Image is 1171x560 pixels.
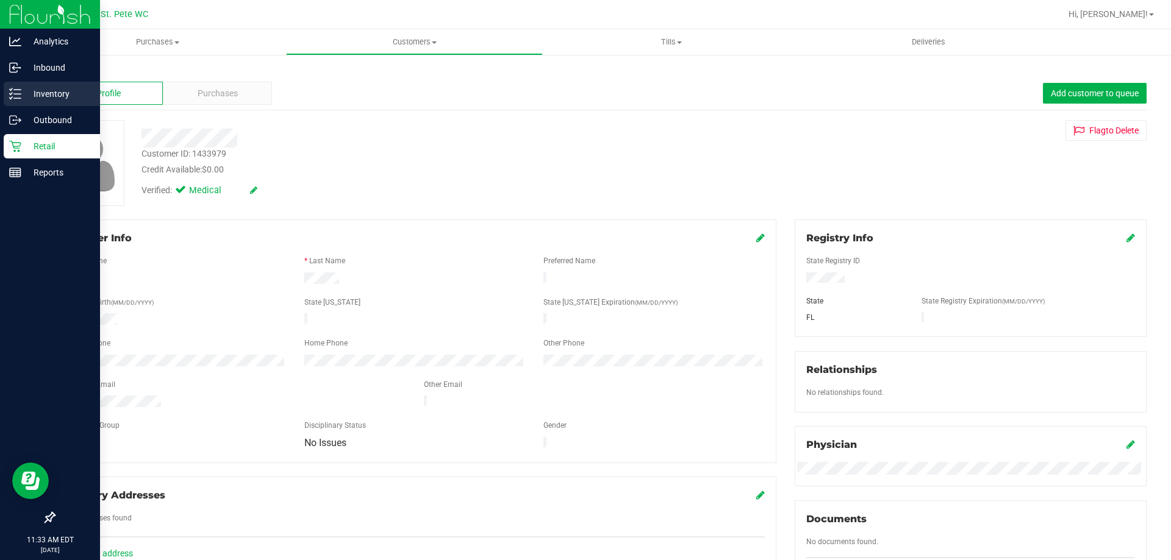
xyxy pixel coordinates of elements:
label: State [US_STATE] Expiration [543,297,678,308]
div: Customer ID: 1433979 [141,147,226,160]
p: Analytics [21,34,95,49]
span: No Issues [304,437,346,448]
label: State [US_STATE] [304,297,360,308]
a: Deliveries [800,29,1057,55]
span: Medical [189,184,238,197]
span: Hi, [PERSON_NAME]! [1069,9,1148,19]
button: Add customer to queue [1043,83,1147,104]
label: State Registry ID [806,255,860,266]
label: Other Phone [543,338,584,349]
span: Purchases [29,37,286,48]
label: Last Name [309,255,345,266]
p: 11:33 AM EDT [5,534,95,545]
label: Home Phone [304,338,348,349]
label: Date of Birth [70,297,154,308]
span: (MM/DD/YYYY) [635,299,678,306]
span: Deliveries [895,37,962,48]
span: Relationships [806,364,877,375]
inline-svg: Analytics [9,35,21,48]
label: Other Email [424,379,462,390]
label: State Registry Expiration [922,296,1045,307]
span: Physician [806,439,857,450]
span: $0.00 [202,165,224,174]
p: [DATE] [5,545,95,555]
p: Retail [21,139,95,154]
inline-svg: Retail [9,140,21,152]
inline-svg: Inventory [9,88,21,100]
span: Documents [806,513,867,525]
label: Gender [543,420,567,431]
p: Inbound [21,60,95,75]
label: No relationships found. [806,387,884,398]
p: Outbound [21,113,95,127]
button: Flagto Delete [1065,120,1147,141]
div: Verified: [141,184,257,197]
inline-svg: Inbound [9,62,21,74]
inline-svg: Reports [9,166,21,179]
a: Customers [286,29,543,55]
span: Registry Info [806,232,873,244]
p: Reports [21,165,95,180]
label: Disciplinary Status [304,420,366,431]
inline-svg: Outbound [9,114,21,126]
label: Preferred Name [543,255,595,266]
a: Tills [543,29,800,55]
span: St. Pete WC [101,9,148,19]
span: (MM/DD/YYYY) [111,299,154,306]
div: State [797,296,913,307]
a: Purchases [29,29,286,55]
div: Credit Available: [141,163,679,176]
span: Add customer to queue [1051,88,1139,98]
iframe: Resource center [12,463,49,499]
span: Customers [287,37,542,48]
span: Profile [96,87,121,100]
p: Inventory [21,87,95,101]
div: FL [797,312,913,323]
span: Tills [543,37,799,48]
span: No documents found. [806,537,878,546]
span: (MM/DD/YYYY) [1002,298,1045,305]
span: Purchases [198,87,238,100]
span: Delivery Addresses [65,489,165,501]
